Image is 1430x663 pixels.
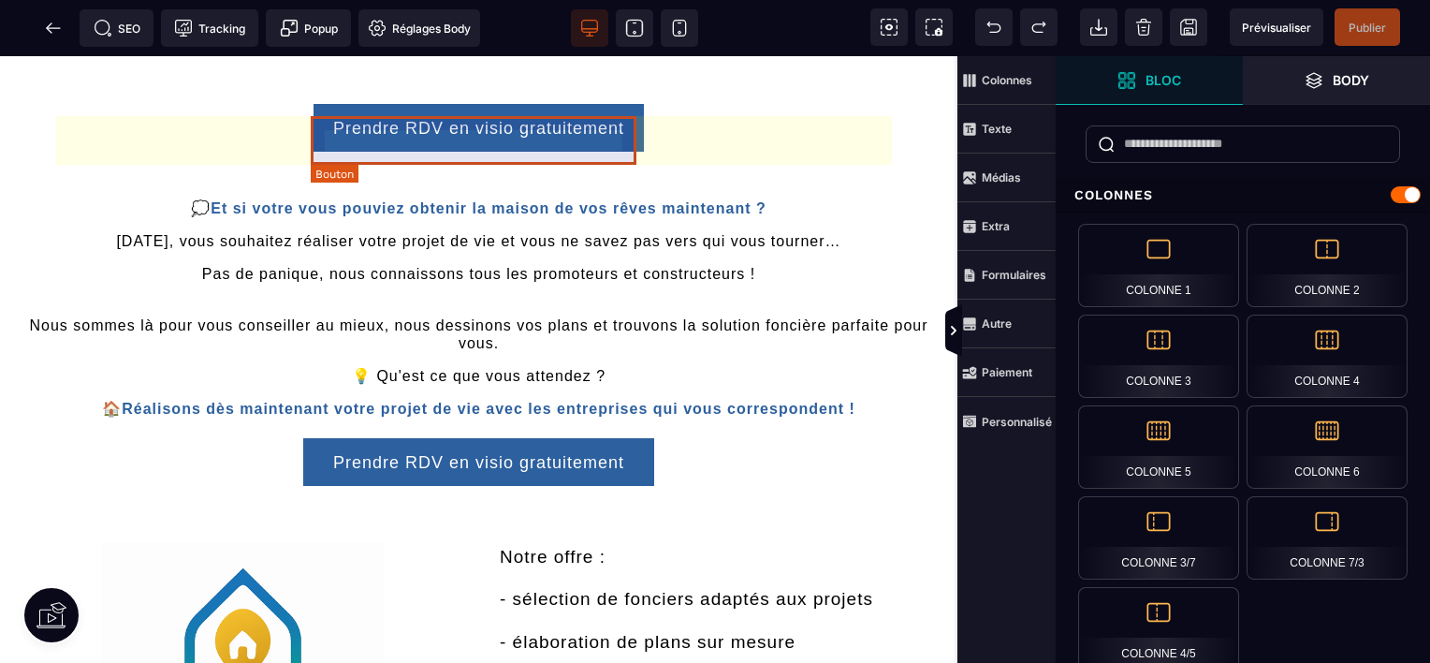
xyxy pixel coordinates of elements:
span: Prévisualiser [1242,21,1311,35]
span: Défaire [975,8,1013,46]
span: Favicon [358,9,480,47]
p: Nous sommes là pour vous conseiller au mieux, nous dessinons vos plans et trouvons la solution fo... [28,243,929,297]
span: Voir les composants [870,8,908,46]
div: Colonne 4 [1247,315,1408,398]
strong: Extra [982,219,1010,233]
span: Voir mobile [661,9,698,47]
span: Métadata SEO [80,9,153,47]
span: Importer [1080,8,1117,46]
span: Code de suivi [161,9,258,47]
strong: Colonnes [982,73,1032,87]
div: Colonne 7/3 [1247,496,1408,580]
strong: Médias [982,170,1021,184]
p: 🏠 [28,344,929,361]
span: Enregistrer le contenu [1335,8,1400,46]
span: Voir bureau [571,9,608,47]
span: Publier [1349,21,1386,35]
span: SEO [94,19,140,37]
span: Aperçu [1230,8,1323,46]
p: Pas de panique, nous connaissons tous les promoteurs et constructeurs ! [28,209,929,227]
p: 💭 [28,143,929,161]
span: Voir tablette [616,9,653,47]
div: Colonne 3/7 [1078,496,1239,580]
span: Retour [35,9,72,47]
button: Prendre RDV en visio gratuitement [314,48,643,96]
div: Colonne 5 [1078,405,1239,489]
span: Ouvrir les calques [1243,56,1430,105]
span: Enregistrer [1170,8,1207,46]
span: Formulaires [957,251,1056,300]
button: Prendre RDV en visio gratuitement [303,382,655,430]
span: Rétablir [1020,8,1058,46]
strong: Paiement [982,365,1032,379]
span: Capture d'écran [915,8,953,46]
div: Colonne 2 [1247,224,1408,307]
span: Colonnes [957,56,1056,105]
strong: Formulaires [982,268,1046,282]
strong: Et si votre vous pouviez obtenir la maison de vos rêves maintenant ? [211,144,766,160]
strong: Texte [982,122,1012,136]
div: Colonne 3 [1078,315,1239,398]
span: Créer une alerte modale [266,9,351,47]
span: Tracking [174,19,245,37]
div: Colonnes [1056,178,1430,213]
strong: Autre [982,317,1012,331]
span: Popup [280,19,338,37]
span: Personnalisé [957,397,1056,446]
div: Colonne 1 [1078,224,1239,307]
p: 💡 Qu'est ce que vous attendez ? [28,311,929,329]
strong: Body [1333,73,1369,87]
span: Nettoyage [1125,8,1162,46]
div: Colonne 6 [1247,405,1408,489]
strong: Bloc [1145,73,1181,87]
span: Texte [957,105,1056,154]
span: Médias [957,154,1056,202]
strong: Réalisons dès maintenant votre projet de vie avec les entreprises qui vous correspondent ! [122,345,855,361]
span: Ouvrir les blocs [1056,56,1243,105]
p: [DATE], vous souhaitez réaliser votre projet de vie et vous ne savez pas vers qui vous tourner… [28,176,929,194]
span: Extra [957,202,1056,251]
span: Afficher les vues [1056,303,1074,360]
span: Paiement [957,348,1056,397]
span: Réglages Body [368,19,471,37]
span: Autre [957,300,1056,348]
strong: Personnalisé [982,415,1052,429]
